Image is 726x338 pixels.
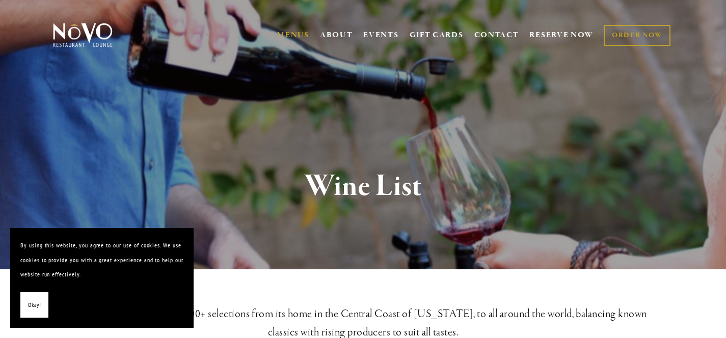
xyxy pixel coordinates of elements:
a: MENUS [277,30,309,40]
section: Cookie banner [10,228,194,328]
span: Okay! [28,298,41,313]
a: GIFT CARDS [410,25,464,45]
a: EVENTS [363,30,398,40]
a: CONTACT [474,25,519,45]
a: ABOUT [320,30,353,40]
p: By using this website, you agree to our use of cookies. We use cookies to provide you with a grea... [20,238,183,282]
img: Novo Restaurant &amp; Lounge [51,22,115,48]
a: ORDER NOW [604,25,670,46]
button: Okay! [20,292,48,318]
a: RESERVE NOW [529,25,594,45]
h1: Wine List [70,170,657,203]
